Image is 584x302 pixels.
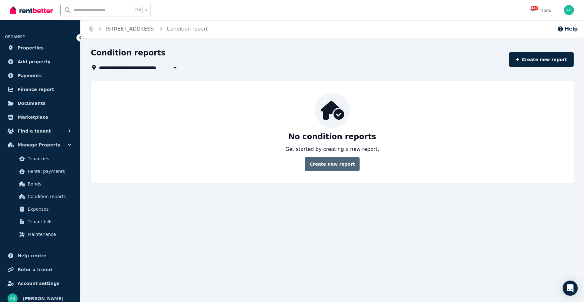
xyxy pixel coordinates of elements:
p: No condition reports [288,132,376,142]
span: Marketplace [18,113,48,121]
a: Expenses [8,203,73,215]
a: Tenant bills [8,215,73,228]
img: RentBetter [10,5,53,15]
a: Refer a friend [5,263,75,276]
a: Add property [5,55,75,68]
a: [STREET_ADDRESS] [106,26,156,32]
a: Payments [5,69,75,82]
span: Rental payments [28,168,70,175]
a: Marketplace [5,111,75,123]
a: Rental payments [8,165,73,178]
span: Manage Property [18,141,60,149]
span: Account settings [18,280,59,287]
button: Manage Property [5,139,75,151]
span: Payments [18,72,42,79]
a: Condition reports [8,190,73,203]
span: Expenses [28,205,70,213]
span: Properties [18,44,44,52]
span: Bonds [28,180,70,188]
div: Open Intercom Messenger [563,281,578,296]
span: Help centre [18,252,47,259]
a: Account settings [5,277,75,290]
a: Create new report [305,157,360,171]
img: Barclay [564,5,574,15]
span: Add property [18,58,51,66]
a: Finance report [5,83,75,96]
span: Documents [18,100,46,107]
span: Refer a friend [18,266,52,273]
span: Tenancies [28,155,70,162]
span: Find a tenant [18,127,51,135]
span: Finance report [18,86,54,93]
span: k [145,8,147,13]
a: Maintenance [8,228,73,241]
a: Help centre [5,249,75,262]
button: Help [557,25,578,33]
span: ORGANISE [5,35,25,39]
span: Ctrl [133,6,143,14]
span: Condition reports [28,193,70,200]
a: Properties [5,42,75,54]
span: 432 [531,6,538,10]
div: Inbox [529,7,551,14]
button: Find a tenant [5,125,75,137]
span: Maintenance [28,231,70,238]
a: Tenancies [8,152,73,165]
a: Condition report [167,26,208,32]
nav: Breadcrumb [80,20,215,38]
a: Create new report [509,52,574,67]
h1: Condition reports [91,48,166,58]
a: Documents [5,97,75,110]
p: Get started by creating a new report. [285,145,379,153]
a: Bonds [8,178,73,190]
span: Tenant bills [28,218,70,225]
